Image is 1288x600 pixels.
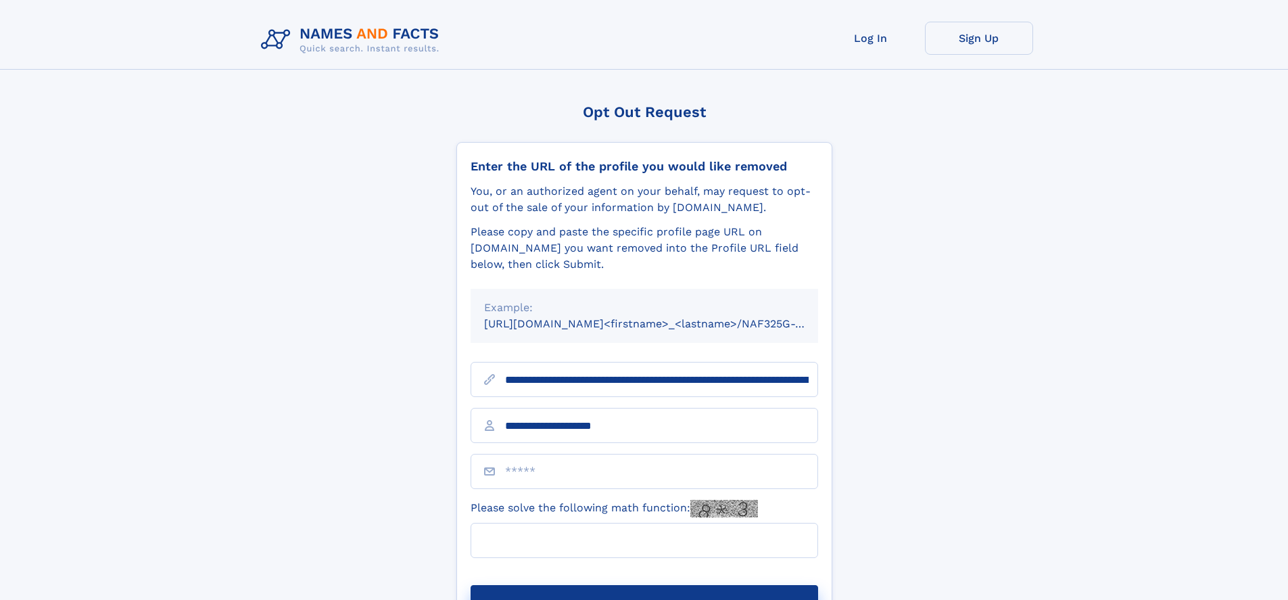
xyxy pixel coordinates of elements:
[256,22,450,58] img: Logo Names and Facts
[484,300,805,316] div: Example:
[471,159,818,174] div: Enter the URL of the profile you would like removed
[471,224,818,273] div: Please copy and paste the specific profile page URL on [DOMAIN_NAME] you want removed into the Pr...
[925,22,1033,55] a: Sign Up
[456,103,832,120] div: Opt Out Request
[484,317,844,330] small: [URL][DOMAIN_NAME]<firstname>_<lastname>/NAF325G-xxxxxxxx
[817,22,925,55] a: Log In
[471,500,758,517] label: Please solve the following math function:
[471,183,818,216] div: You, or an authorized agent on your behalf, may request to opt-out of the sale of your informatio...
